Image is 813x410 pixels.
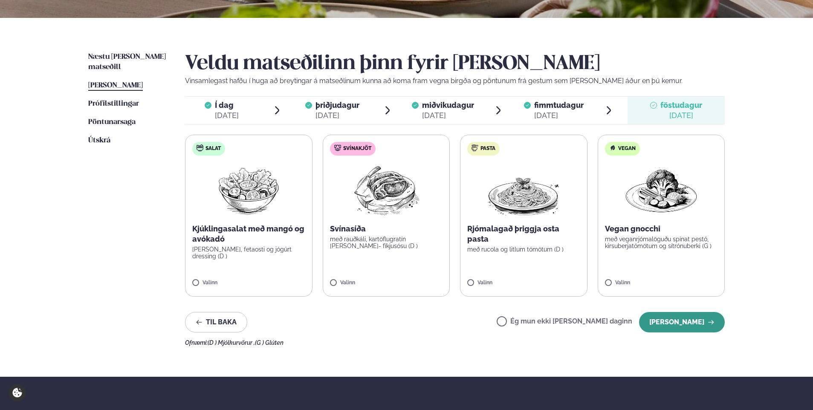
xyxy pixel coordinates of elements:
[211,162,286,217] img: Salad.png
[472,144,478,151] img: pasta.svg
[215,110,239,121] div: [DATE]
[609,144,616,151] img: Vegan.svg
[88,100,139,107] span: Prófílstillingar
[315,101,359,110] span: þriðjudagur
[215,100,239,110] span: Í dag
[422,101,474,110] span: miðvikudagur
[315,110,359,121] div: [DATE]
[534,101,584,110] span: fimmtudagur
[205,145,221,152] span: Salat
[88,52,168,72] a: Næstu [PERSON_NAME] matseðill
[348,162,424,217] img: Pork-Meat.png
[486,162,561,217] img: Spagetti.png
[185,312,247,332] button: Til baka
[185,339,725,346] div: Ofnæmi:
[605,224,718,234] p: Vegan gnocchi
[192,246,305,260] p: [PERSON_NAME], fetaosti og jógúrt dressing (D )
[197,144,203,151] img: salad.svg
[467,246,580,253] p: með rucola og litlum tómötum (D )
[88,81,143,91] a: [PERSON_NAME]
[480,145,495,152] span: Pasta
[605,236,718,249] p: með veganrjómalöguðu spínat pestó, kirsuberjatómötum og sítrónuberki (G )
[88,99,139,109] a: Prófílstillingar
[88,136,110,146] a: Útskrá
[9,384,26,401] a: Cookie settings
[660,110,702,121] div: [DATE]
[618,145,636,152] span: Vegan
[88,118,136,126] span: Pöntunarsaga
[639,312,725,332] button: [PERSON_NAME]
[330,224,443,234] p: Svínasíða
[334,144,341,151] img: pork.svg
[422,110,474,121] div: [DATE]
[192,224,305,244] p: Kjúklingasalat með mangó og avókadó
[467,224,580,244] p: Rjómalagað þriggja osta pasta
[624,162,699,217] img: Vegan.png
[534,110,584,121] div: [DATE]
[330,236,443,249] p: með rauðkáli, kartöflugratín [PERSON_NAME]- fíkjusósu (D )
[88,137,110,144] span: Útskrá
[660,101,702,110] span: föstudagur
[185,76,725,86] p: Vinsamlegast hafðu í huga að breytingar á matseðlinum kunna að koma fram vegna birgða og pöntunum...
[185,52,725,76] h2: Veldu matseðilinn þinn fyrir [PERSON_NAME]
[88,82,143,89] span: [PERSON_NAME]
[343,145,371,152] span: Svínakjöt
[88,53,166,71] span: Næstu [PERSON_NAME] matseðill
[208,339,255,346] span: (D ) Mjólkurvörur ,
[88,117,136,127] a: Pöntunarsaga
[255,339,284,346] span: (G ) Glúten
